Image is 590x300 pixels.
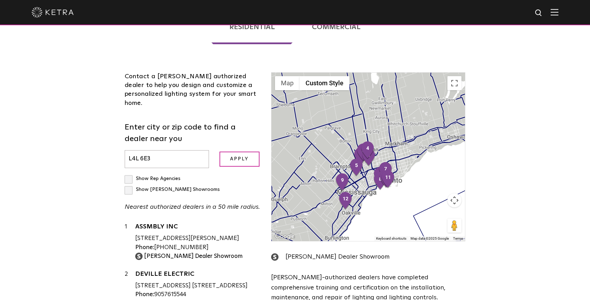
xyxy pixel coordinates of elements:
strong: Phone: [135,292,154,298]
div: 5 [349,158,364,177]
input: Enter city or zip code [125,150,209,168]
button: Drag Pegman onto the map to open Street View [447,219,461,233]
div: 7 [378,162,393,181]
a: DEVILLE ELECTRIC [135,271,261,280]
label: Show [PERSON_NAME] Showrooms [125,187,220,192]
div: 1 [125,222,135,261]
strong: [PERSON_NAME] Dealer Showroom [144,253,243,259]
img: search icon [535,9,543,18]
div: 1 [353,147,368,166]
div: 10 [379,170,394,189]
button: Map camera controls [447,193,461,207]
a: Commercial [294,10,379,44]
a: Open this area in Google Maps (opens a new window) [273,232,296,241]
span: Map data ©2025 Google [411,236,449,240]
a: Residential [211,10,293,44]
label: Enter city or zip code to find a dealer near you [125,122,261,145]
button: Custom Style [300,76,349,90]
button: Show street map [275,76,300,90]
div: Contact a [PERSON_NAME] authorized dealer to help you design and customize a personalized lightin... [125,72,261,108]
div: 9 [335,173,350,192]
div: [STREET_ADDRESS] [STREET_ADDRESS] [135,281,261,291]
div: 4 [360,141,375,160]
img: showroom_icon.png [271,253,278,261]
strong: Phone: [135,245,154,251]
img: ketra-logo-2019-white [32,7,74,18]
img: showroom_icon.png [135,253,143,260]
div: 6 [373,167,388,186]
a: Terms (opens in new tab) [453,236,463,240]
img: Hamburger%20Nav.svg [551,9,558,15]
button: Toggle fullscreen view [447,76,461,90]
div: 12 [338,192,353,211]
input: Apply [219,152,260,167]
a: ASSMBLY INC [135,224,261,232]
button: Keyboard shortcuts [376,236,406,241]
div: [PERSON_NAME] Dealer Showroom [271,252,465,262]
div: 11 [381,170,395,189]
p: Nearest authorized dealers in a 50 mile radius. [125,202,261,212]
div: [STREET_ADDRESS][PERSON_NAME] [135,234,261,243]
div: 2 [356,143,371,162]
div: [PHONE_NUMBER] [135,243,261,252]
label: Show Rep Agencies [125,176,181,181]
div: 8 [373,172,388,191]
div: 9057615544 [135,290,261,299]
img: Google [273,232,296,241]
